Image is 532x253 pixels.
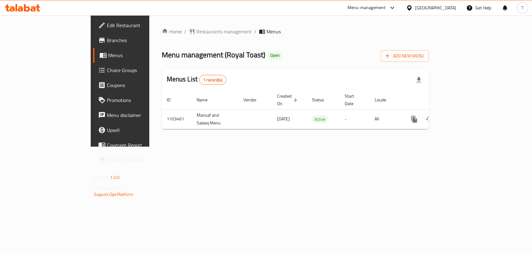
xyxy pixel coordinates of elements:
[199,77,226,83] span: 1 record(s)
[407,112,422,127] button: more
[110,173,120,182] span: 1.0.0
[107,22,175,29] span: Edit Restaurant
[162,48,265,62] span: Menu management ( Royal Toast )
[107,141,175,149] span: Coverage Report
[312,96,332,104] span: Status
[107,156,175,164] span: Grocery Checklist
[162,90,472,129] table: enhanced table
[93,63,180,78] a: Choice Groups
[196,28,252,35] span: Restaurants management
[243,96,265,104] span: Vendor
[422,112,437,127] button: Change Status
[107,66,175,74] span: Choice Groups
[277,92,300,107] span: Created On
[107,36,175,44] span: Branches
[199,75,226,85] div: Total records count
[93,48,180,63] a: Menus
[107,96,175,104] span: Promotions
[370,109,402,129] td: All
[93,78,180,93] a: Coupons
[107,126,175,134] span: Upsell
[162,28,429,35] nav: breadcrumb
[189,28,252,35] a: Restaurants management
[108,51,175,59] span: Menus
[93,123,180,138] a: Upsell
[402,90,472,109] th: Actions
[93,93,180,108] a: Promotions
[192,109,238,129] td: Mansaf and Saleeq Menu
[345,92,362,107] span: Start Date
[381,50,429,62] button: Add New Menu
[340,109,370,129] td: -
[184,28,186,35] li: /
[415,4,456,11] div: [GEOGRAPHIC_DATA]
[167,75,226,85] h2: Menus List
[347,4,386,12] div: Menu-management
[107,111,175,119] span: Menu disclaimer
[277,115,290,123] span: [DATE]
[268,52,282,59] div: Open
[94,173,109,182] span: Version:
[93,33,180,48] a: Branches
[254,28,256,35] li: /
[94,190,133,198] a: Support.OpsPlatform
[93,108,180,123] a: Menu disclaimer
[386,52,424,60] span: Add New Menu
[312,115,328,123] div: Active
[521,4,524,11] span: T
[93,18,180,33] a: Edit Restaurant
[93,153,180,168] a: Grocery Checklist
[268,53,282,58] span: Open
[375,96,394,104] span: Locale
[197,96,216,104] span: Name
[167,96,179,104] span: ID
[312,116,328,123] span: Active
[107,81,175,89] span: Coupons
[266,28,281,35] span: Menus
[93,138,180,153] a: Coverage Report
[94,184,122,192] span: Get support on:
[411,72,426,87] div: Export file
